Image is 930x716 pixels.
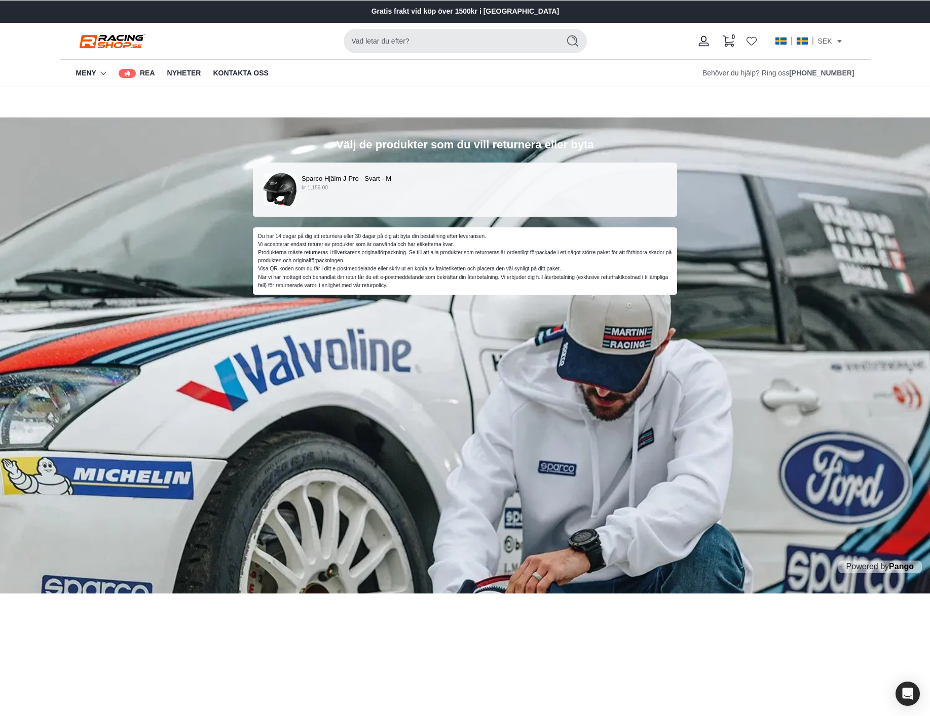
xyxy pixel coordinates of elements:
[253,138,677,152] h1: Välj de produkter som du vill returnera eller byta
[213,60,268,87] a: Kontakta oss
[213,68,268,79] span: Kontakta oss
[302,184,666,192] p: kr 1,189.00
[716,25,740,57] modal-opener: Varukorgsfack
[167,60,201,87] a: Nyheter
[76,68,96,79] a: Meny
[119,60,155,87] a: REA
[302,173,666,184] p: Sparco Hjälm J-Pro - Svart - M
[817,36,832,46] span: SEK
[716,25,740,57] a: Varukorg
[747,36,757,46] a: Wishlist page link
[76,32,147,50] a: Racing shop Racing shop
[264,173,296,206] img: Sparco_Hjalm_J-Pro_-_Svart_-_Racing_shop-3271716.jpg
[789,68,854,79] a: Ring oss på +46303-40 49 05
[167,68,201,79] span: Nyheter
[344,29,554,53] input: Sök på webbplatsen
[702,68,854,79] div: Behöver du hjälp? Ring oss
[76,60,106,87] summary: Meny
[258,232,672,290] div: Du har 14 dagar på dig att returnera eller 30 dagar på dig att byta din beställning efter leveran...
[371,6,559,17] a: Gratis frakt vid köp över 1500kr i [GEOGRAPHIC_DATA]
[775,37,787,45] img: se
[838,561,922,573] p: Powered by
[896,682,920,706] div: Open Intercom Messenger
[323,3,607,21] slider-component: Bildspel
[796,37,808,45] img: se
[76,32,147,50] img: Racing shop
[140,68,155,79] span: REA
[889,562,914,571] a: Pango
